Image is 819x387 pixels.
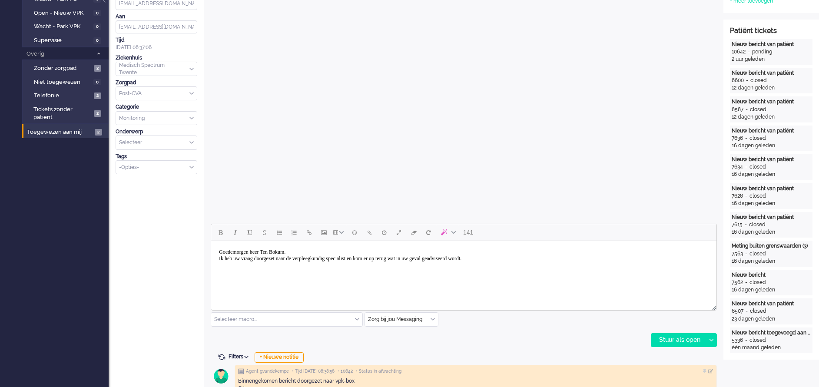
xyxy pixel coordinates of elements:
span: Supervisie [34,36,91,45]
div: één maand geleden [732,344,811,351]
div: Nieuw bericht toegevoegd aan gesprek [732,329,811,337]
div: 7563 [732,250,743,258]
div: 8600 [732,77,744,84]
span: 2 [94,93,101,99]
div: 8587 [732,106,743,113]
div: closed [749,337,766,344]
div: [DATE] 08:37:06 [116,36,197,51]
div: closed [749,250,766,258]
button: Add attachment [362,225,377,240]
div: closed [749,279,766,286]
button: Bold [213,225,228,240]
div: 16 dagen geleden [732,286,811,294]
div: 6507 [732,308,743,315]
a: Toegewezen aan mij 2 [25,127,109,136]
div: 7636 [732,135,743,142]
div: Nieuw bericht van patiënt [732,214,811,221]
div: Meting buiten grenswaarden (3) [732,242,811,250]
a: Tickets zonder patient 2 [25,104,108,122]
div: - [743,163,749,171]
div: - [743,106,750,113]
div: Nieuw bericht van patiënt [732,98,811,106]
div: 16 dagen geleden [732,258,811,265]
button: Italic [228,225,242,240]
span: • Tijd [DATE] 08:38:56 [292,368,335,374]
span: Open - Nieuw VPK [34,9,91,17]
div: Aan [116,13,197,20]
div: 10642 [732,48,746,56]
div: 7562 [732,279,743,286]
div: - [743,250,749,258]
div: closed [749,221,766,228]
button: Table [331,225,347,240]
div: closed [750,77,767,84]
button: Emoticons [347,225,362,240]
img: avatar [210,365,232,387]
span: Wacht - Park VPK [34,23,91,31]
div: - [746,48,752,56]
div: 16 dagen geleden [732,200,811,207]
button: Insert/edit image [316,225,331,240]
div: 23 dagen geleden [732,315,811,323]
div: - [744,77,750,84]
span: 2 [95,129,102,136]
button: Delay message [377,225,391,240]
button: AI [436,225,459,240]
div: Resize [709,302,716,310]
span: Telefonie [34,92,92,100]
div: 12 dagen geleden [732,84,811,92]
span: Agent gvandekempe [246,368,289,374]
div: Ziekenhuis [116,54,197,62]
button: Insert/edit link [302,225,316,240]
div: - [743,279,749,286]
a: Niet toegewezen 0 [25,77,108,86]
button: Reset content [421,225,436,240]
button: Fullscreen [391,225,406,240]
div: Nieuw bericht van patiënt [732,156,811,163]
div: 2 uur geleden [732,56,811,63]
button: Strikethrough [257,225,272,240]
a: Open - Nieuw VPK 0 [25,8,108,17]
div: - [743,221,749,228]
div: closed [749,192,766,200]
button: Numbered list [287,225,302,240]
button: 141 [459,225,477,240]
span: 141 [463,229,473,236]
span: 2 [94,65,101,72]
div: pending [752,48,772,56]
span: 0 [93,79,101,86]
span: Niet toegewezen [34,78,91,86]
div: - [743,308,750,315]
span: Toegewezen aan mij [27,128,92,136]
div: closed [749,163,766,171]
span: Zonder zorgpad [34,64,92,73]
a: Zonder zorgpad 2 [25,63,108,73]
div: Nieuw bericht van patiënt [732,185,811,192]
span: Overig [25,50,93,58]
div: + Nieuwe notitie [255,352,304,363]
span: 0 [93,37,101,44]
div: closed [750,308,766,315]
div: closed [749,135,766,142]
div: Tijd [116,36,197,44]
span: 0 [93,23,101,30]
div: Zorgpad [116,79,197,86]
div: Onderwerp [116,128,197,136]
div: Stuur als open [651,334,706,347]
div: Select Tags [116,160,197,175]
div: Patiënt tickets [730,26,812,36]
div: Nieuw bericht [732,271,811,279]
div: Nieuw bericht van patiënt [732,69,811,77]
div: Nieuw bericht van patiënt [732,300,811,308]
a: Supervisie 0 [25,35,108,45]
span: • Status in afwachting [356,368,401,374]
div: Nieuw bericht van patiënt [732,127,811,135]
iframe: Rich Text Area [211,241,716,302]
div: Categorie [116,103,197,111]
button: Underline [242,225,257,240]
span: Filters [229,354,252,360]
div: 12 dagen geleden [732,113,811,121]
button: Bullet list [272,225,287,240]
span: • 10642 [338,368,353,374]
